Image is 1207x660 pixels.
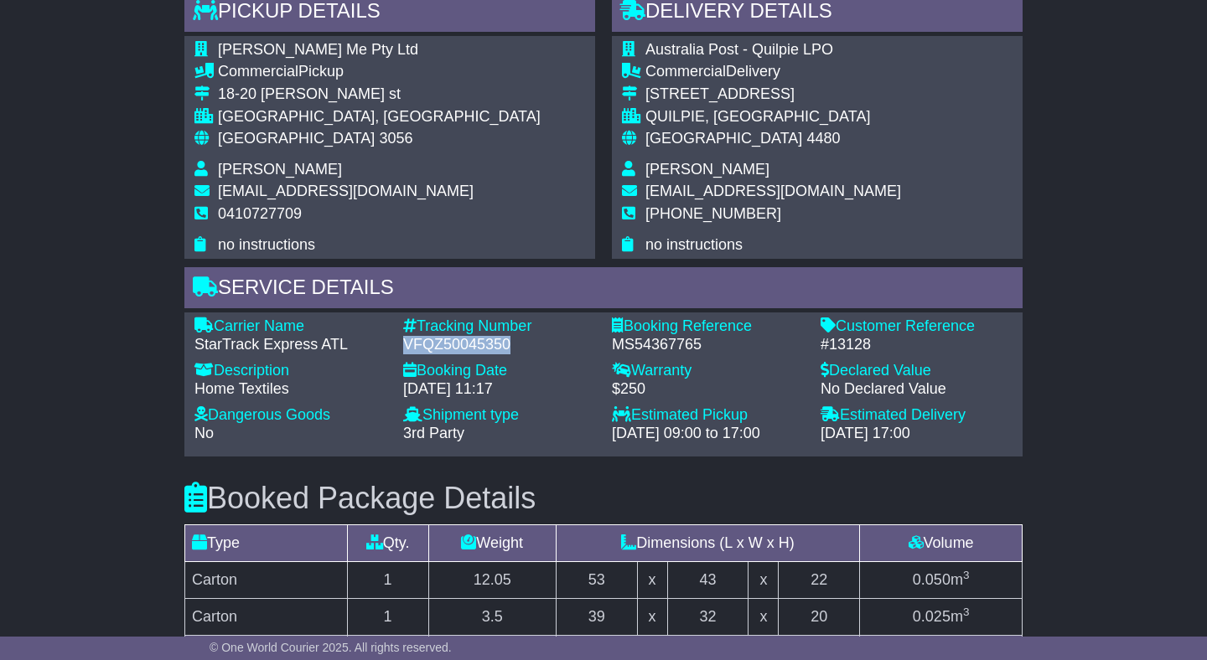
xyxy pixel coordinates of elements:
td: x [749,599,779,636]
td: m [860,599,1023,636]
td: 12.05 [428,562,556,599]
div: Booking Reference [612,317,804,336]
span: © One World Courier 2025. All rights reserved. [210,641,452,654]
span: No [194,425,214,441]
div: 18-20 [PERSON_NAME] st [218,85,541,104]
div: [STREET_ADDRESS] [645,85,901,104]
td: 1 [347,562,428,599]
td: Weight [428,525,556,562]
td: 39 [556,599,637,636]
div: Estimated Delivery [821,406,1013,425]
div: $250 [612,380,804,399]
span: [EMAIL_ADDRESS][DOMAIN_NAME] [218,183,474,199]
span: no instructions [218,236,315,253]
div: Warranty [612,362,804,380]
td: Qty. [347,525,428,562]
span: 3056 [379,130,412,147]
div: Tracking Number [403,317,595,336]
span: Commercial [218,63,298,80]
div: Declared Value [821,362,1013,380]
div: No Declared Value [821,380,1013,399]
div: Pickup [218,63,541,81]
span: 4480 [806,130,840,147]
div: Shipment type [403,406,595,425]
td: Type [185,525,348,562]
td: 32 [667,599,749,636]
div: #13128 [821,336,1013,354]
td: x [637,562,667,599]
td: 43 [667,562,749,599]
div: Service Details [184,267,1023,312]
span: Australia Post - Quilpie LPO [645,41,833,58]
div: Description [194,362,386,380]
div: [DATE] 11:17 [403,380,595,399]
div: [DATE] 17:00 [821,425,1013,443]
div: Delivery [645,63,901,81]
span: [EMAIL_ADDRESS][DOMAIN_NAME] [645,183,901,199]
span: Commercial [645,63,726,80]
td: x [749,562,779,599]
div: Customer Reference [821,317,1013,336]
td: 1 [347,599,428,636]
span: 0410727709 [218,205,302,222]
div: [GEOGRAPHIC_DATA], [GEOGRAPHIC_DATA] [218,108,541,126]
span: 0.025 [913,608,951,625]
span: [PERSON_NAME] Me Pty Ltd [218,41,418,58]
sup: 3 [963,569,970,581]
div: VFQZ50045350 [403,336,595,354]
td: 22 [779,562,860,599]
div: Booking Date [403,362,595,380]
span: [GEOGRAPHIC_DATA] [645,130,802,147]
td: 20 [779,599,860,636]
div: Home Textiles [194,380,386,399]
td: Dimensions (L x W x H) [556,525,859,562]
span: 3rd Party [403,425,464,441]
span: [PHONE_NUMBER] [645,205,781,222]
td: x [637,599,667,636]
td: Volume [860,525,1023,562]
td: 53 [556,562,637,599]
sup: 3 [963,606,970,618]
div: Carrier Name [194,317,386,336]
td: 3.5 [428,599,556,636]
span: [PERSON_NAME] [218,161,342,178]
span: [PERSON_NAME] [645,161,769,178]
td: Carton [185,562,348,599]
td: m [860,562,1023,599]
span: 0.050 [913,571,951,588]
span: [GEOGRAPHIC_DATA] [218,130,375,147]
td: Carton [185,599,348,636]
h3: Booked Package Details [184,482,1023,515]
span: no instructions [645,236,743,253]
div: MS54367765 [612,336,804,354]
div: StarTrack Express ATL [194,336,386,354]
div: Estimated Pickup [612,406,804,425]
div: QUILPIE, [GEOGRAPHIC_DATA] [645,108,901,126]
div: [DATE] 09:00 to 17:00 [612,425,804,443]
div: Dangerous Goods [194,406,386,425]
